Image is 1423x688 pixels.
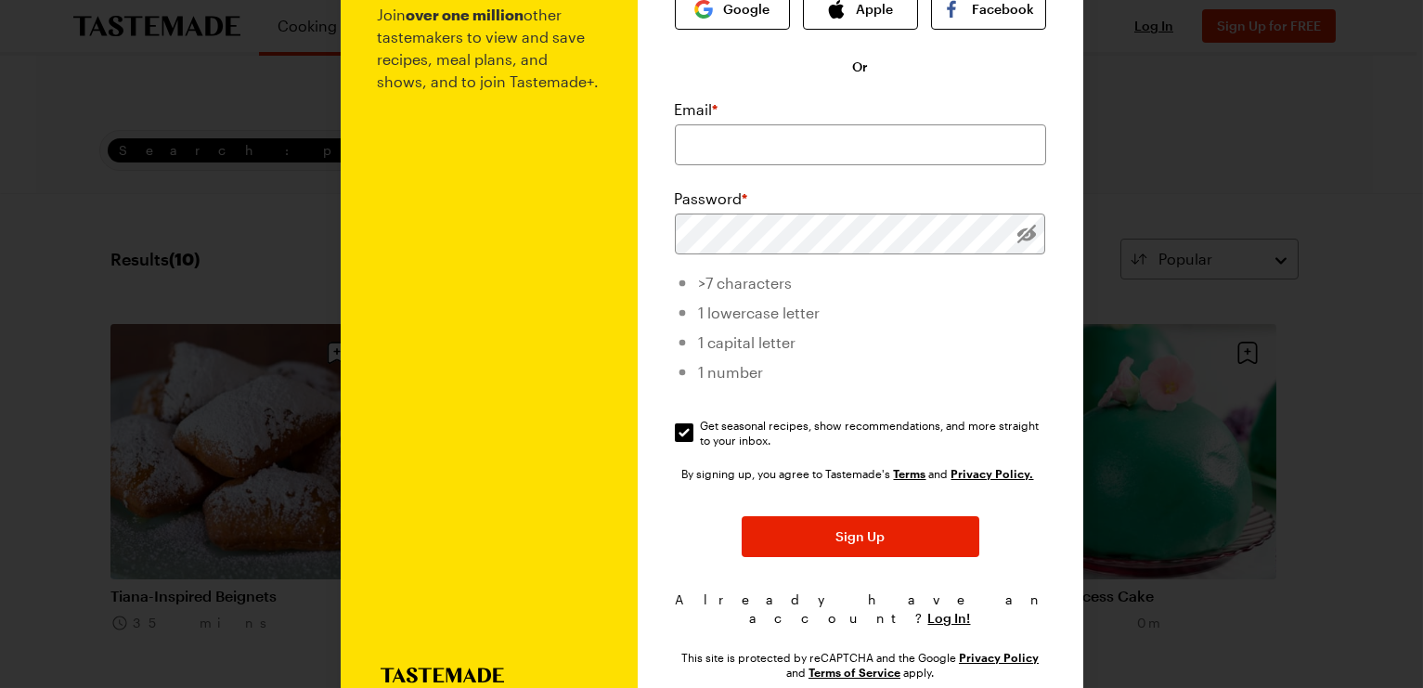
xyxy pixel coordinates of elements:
a: Tastemade Terms of Service [894,465,926,481]
button: Log In! [928,609,971,628]
a: Tastemade Privacy Policy [951,465,1034,481]
label: Password [675,188,748,210]
span: 1 lowercase letter [699,304,821,321]
span: Sign Up [835,527,885,546]
span: 1 capital letter [699,333,796,351]
b: over one million [407,6,524,23]
label: Email [675,98,718,121]
span: Already have an account? [675,591,1045,626]
span: Or [852,58,868,76]
a: Google Privacy Policy [959,649,1039,665]
button: Sign Up [742,516,979,557]
div: By signing up, you agree to Tastemade's and [682,464,1039,483]
a: Google Terms of Service [809,664,900,680]
input: Get seasonal recipes, show recommendations, and more straight to your inbox. [675,423,693,442]
div: This site is protected by reCAPTCHA and the Google and apply. [675,650,1046,680]
span: >7 characters [699,274,793,292]
span: 1 number [699,363,764,381]
span: Get seasonal recipes, show recommendations, and more straight to your inbox. [701,418,1048,448]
